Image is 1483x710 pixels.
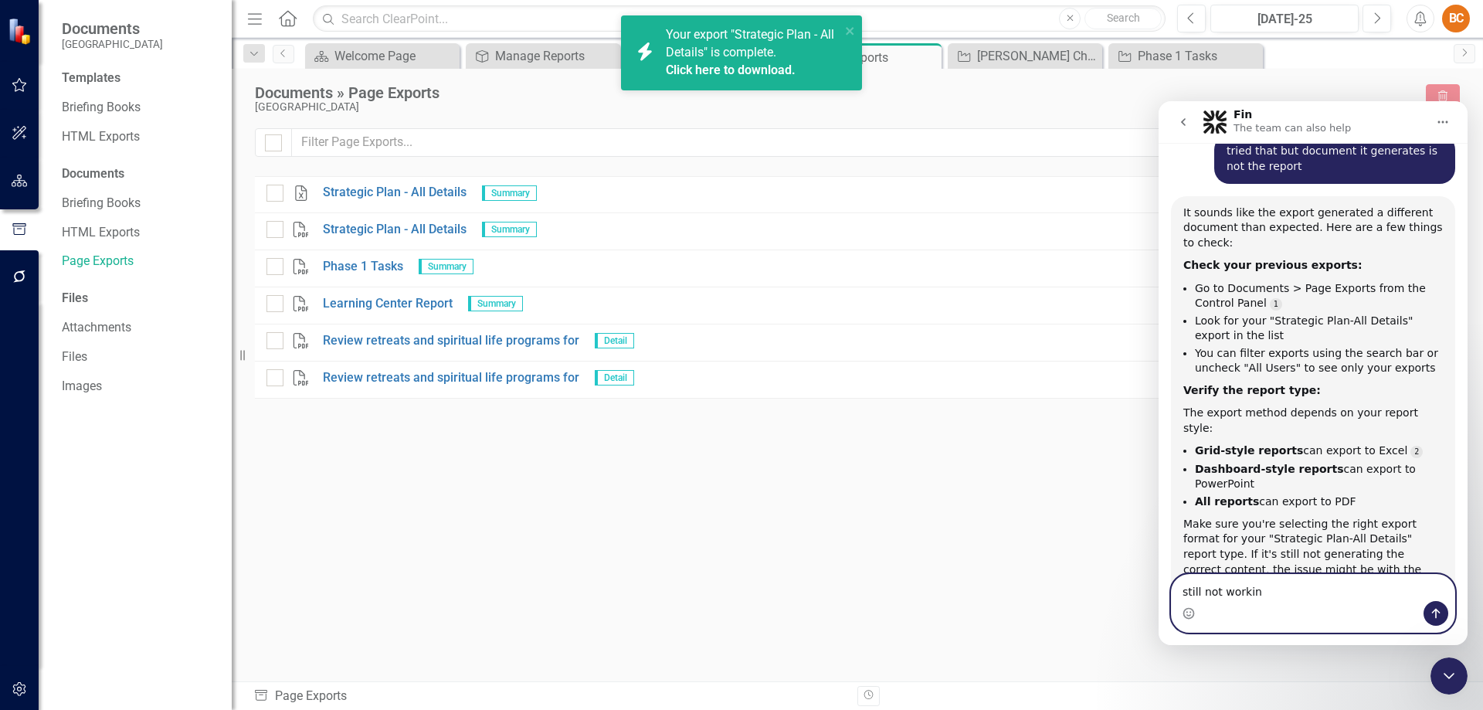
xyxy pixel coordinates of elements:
[62,348,216,366] a: Files
[253,688,846,705] div: Page Exports
[62,253,216,270] a: Page Exports
[666,27,837,80] span: Your export "Strategic Plan - All Details" is complete.
[495,46,616,66] div: Manage Reports
[255,84,1410,101] div: Documents » Page Exports
[62,224,216,242] a: HTML Exports
[8,17,35,44] img: ClearPoint Strategy
[470,46,616,66] a: Manage Reports
[1430,657,1468,695] iframe: Intercom live chat
[62,319,216,337] a: Attachments
[62,19,163,38] span: Documents
[62,99,216,117] a: Briefing Books
[1107,12,1140,24] span: Search
[62,378,216,396] a: Images
[1138,46,1259,66] div: Phase 1 Tasks
[419,259,473,274] span: Summary
[1442,5,1470,32] button: BC
[666,63,796,77] a: Click here to download.
[595,370,634,386] span: Detail
[309,46,456,66] a: Welcome Page
[1159,101,1468,645] iframe: Intercom live chat
[816,48,938,67] div: Page Exports
[323,184,467,202] a: Strategic Plan - All Details
[1112,46,1259,66] a: Phase 1 Tasks
[62,70,216,87] div: Templates
[323,369,579,387] a: Review retreats and spiritual life programs for
[595,333,634,348] span: Detail
[323,258,403,276] a: Phase 1 Tasks
[62,290,216,307] div: Files
[977,46,1098,66] div: [PERSON_NAME] Chart
[1216,10,1353,29] div: [DATE]-25
[482,185,537,201] span: Summary
[1210,5,1359,32] button: [DATE]-25
[62,128,216,146] a: HTML Exports
[1084,8,1162,29] button: Search
[323,332,579,350] a: Review retreats and spiritual life programs for
[468,296,523,311] span: Summary
[845,22,856,39] button: close
[62,38,163,50] small: [GEOGRAPHIC_DATA]
[62,195,216,212] a: Briefing Books
[323,221,467,239] a: Strategic Plan - All Details
[323,295,453,313] a: Learning Center Report
[291,128,1339,157] input: Filter Page Exports...
[255,101,1410,113] div: [GEOGRAPHIC_DATA]
[482,222,537,237] span: Summary
[334,46,456,66] div: Welcome Page
[313,5,1166,32] input: Search ClearPoint...
[952,46,1098,66] a: [PERSON_NAME] Chart
[62,165,216,183] div: Documents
